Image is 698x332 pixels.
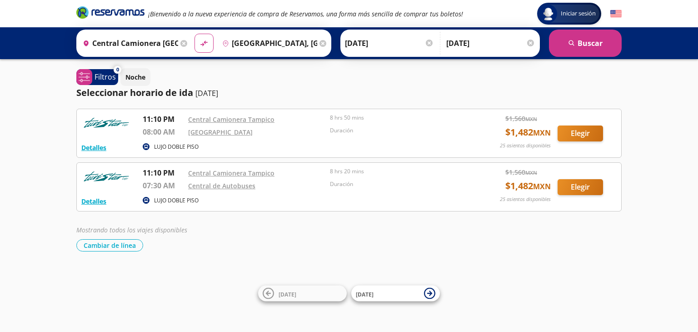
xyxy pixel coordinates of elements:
[500,196,551,203] p: 25 asientos disponibles
[219,32,318,55] input: Buscar Destino
[195,88,218,99] p: [DATE]
[525,169,537,176] small: MXN
[79,32,178,55] input: Buscar Origen
[446,32,535,55] input: Opcional
[143,114,184,125] p: 11:10 PM
[81,114,131,132] img: RESERVAMOS
[330,180,467,188] p: Duración
[505,126,551,139] span: $ 1,482
[154,196,199,205] p: LUJO DOBLE PISO
[557,9,599,18] span: Iniciar sesión
[356,290,374,298] span: [DATE]
[330,126,467,135] p: Duración
[258,286,347,302] button: [DATE]
[76,69,118,85] button: 0Filtros
[345,32,434,55] input: Elegir Fecha
[533,128,551,138] small: MXN
[120,68,150,86] button: Noche
[188,181,255,190] a: Central de Autobuses
[330,114,467,122] p: 8 hrs 50 mins
[154,143,199,151] p: LUJO DOBLE PISO
[549,30,622,57] button: Buscar
[81,143,106,152] button: Detalles
[505,179,551,193] span: $ 1,482
[143,180,184,191] p: 07:30 AM
[558,126,603,141] button: Elegir
[500,142,551,150] p: 25 asientos disponibles
[351,286,440,302] button: [DATE]
[330,167,467,176] p: 8 hrs 20 mins
[505,114,537,123] span: $ 1,560
[76,5,145,22] a: Brand Logo
[188,115,274,124] a: Central Camionera Tampico
[558,179,603,195] button: Elegir
[116,66,119,74] span: 0
[76,226,187,234] em: Mostrando todos los viajes disponibles
[188,128,253,136] a: [GEOGRAPHIC_DATA]
[188,169,274,177] a: Central Camionera Tampico
[143,126,184,137] p: 08:00 AM
[81,196,106,206] button: Detalles
[81,167,131,186] img: RESERVAMOS
[525,116,537,122] small: MXN
[76,239,143,252] button: Cambiar de línea
[95,71,116,82] p: Filtros
[505,167,537,177] span: $ 1,560
[533,181,551,191] small: MXN
[143,167,184,178] p: 11:10 PM
[610,8,622,20] button: English
[76,5,145,19] i: Brand Logo
[76,86,193,100] p: Seleccionar horario de ida
[279,290,296,298] span: [DATE]
[125,72,145,82] p: Noche
[148,10,463,18] em: ¡Bienvenido a la nueva experiencia de compra de Reservamos, una forma más sencilla de comprar tus...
